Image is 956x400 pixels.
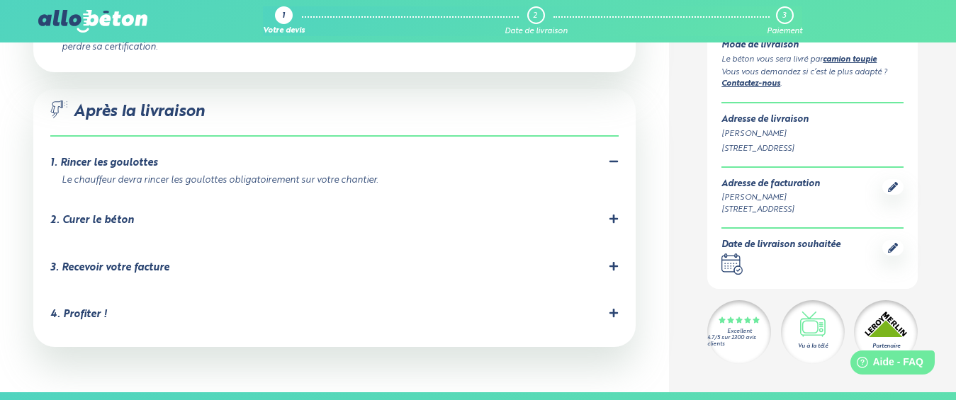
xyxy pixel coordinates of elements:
div: 4. Profiter ! [50,309,107,321]
div: Excellent [727,328,752,335]
a: 3 Paiement [767,6,802,36]
div: Adresse de facturation [721,179,820,190]
a: 2 Date de livraison [505,6,568,36]
a: 1 Votre devis [263,6,305,36]
div: Adresse de livraison [721,115,904,126]
div: 4.7/5 sur 2300 avis clients [707,335,771,348]
div: Vu à la télé [798,343,828,351]
div: Le béton vous sera livré par [721,54,904,67]
div: [STREET_ADDRESS] [721,204,820,216]
div: Mode de livraison [721,41,904,52]
div: Date de livraison souhaitée [721,240,840,251]
div: Date de livraison [505,27,568,36]
div: 2. Curer le béton [50,215,134,227]
div: 1 [282,12,285,21]
div: Vous vous demandez si c’est le plus adapté ? . [721,67,904,91]
img: allobéton [38,10,147,33]
div: Partenaire [872,343,900,351]
a: Contactez-nous [721,81,780,88]
a: camion toupie [823,56,877,64]
div: 3. Recevoir votre facture [50,262,169,274]
div: [PERSON_NAME] [721,128,904,140]
div: Après la livraison [50,101,619,137]
div: 2 [533,11,537,21]
div: [PERSON_NAME] [721,193,820,205]
div: Le chauffeur devra rincer les goulottes obligatoirement sur votre chantier. [62,176,602,186]
div: Votre devis [263,27,305,36]
iframe: Help widget launcher [830,345,940,384]
div: [STREET_ADDRESS] [721,143,904,155]
div: 1. Rincer les goulottes [50,157,157,169]
div: 3 [782,11,786,21]
div: Paiement [767,27,802,36]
